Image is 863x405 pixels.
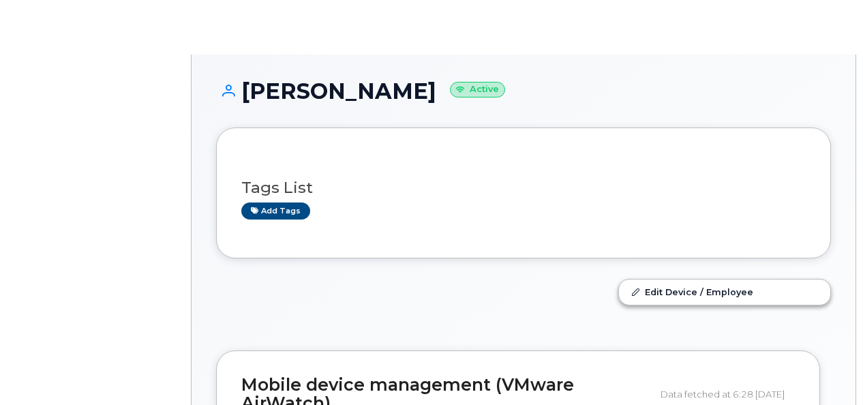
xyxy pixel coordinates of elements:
[241,179,806,196] h3: Tags List
[241,202,310,220] a: Add tags
[216,79,831,103] h1: [PERSON_NAME]
[619,280,830,304] a: Edit Device / Employee
[450,82,505,97] small: Active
